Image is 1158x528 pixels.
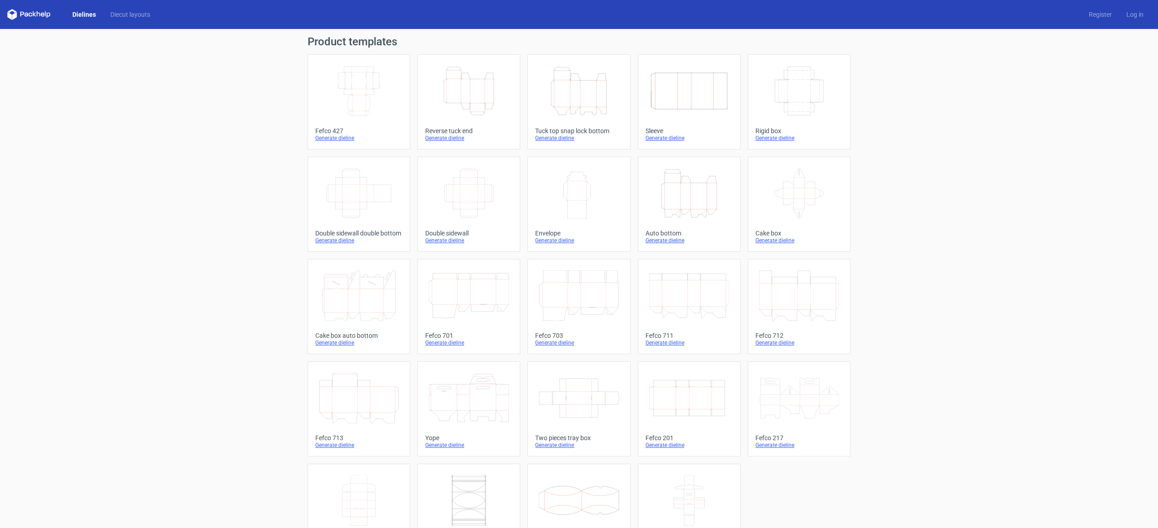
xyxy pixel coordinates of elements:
a: Two pieces tray boxGenerate dieline [527,361,630,456]
a: Fefco 201Generate dieline [638,361,740,456]
div: Generate dieline [315,339,403,346]
a: YopeGenerate dieline [418,361,520,456]
div: Generate dieline [645,237,733,244]
a: Double sidewallGenerate dieline [418,157,520,252]
div: Generate dieline [425,339,513,346]
a: Diecut layouts [103,10,157,19]
a: Fefco 711Generate dieline [638,259,740,354]
div: Generate dieline [645,339,733,346]
div: Generate dieline [315,134,403,142]
a: SleeveGenerate dieline [638,54,740,149]
a: Dielines [65,10,103,19]
div: Generate dieline [755,134,843,142]
div: Double sidewall double bottom [315,230,403,237]
div: Fefco 711 [645,332,733,339]
a: EnvelopeGenerate dieline [527,157,630,252]
div: Generate dieline [755,339,843,346]
h1: Product templates [308,36,850,47]
div: Fefco 703 [535,332,622,339]
div: Generate dieline [535,339,622,346]
a: Auto bottomGenerate dieline [638,157,740,252]
a: Fefco 427Generate dieline [308,54,410,149]
div: Generate dieline [645,442,733,449]
div: Fefco 713 [315,434,403,442]
div: Auto bottom [645,230,733,237]
a: Fefco 701Generate dieline [418,259,520,354]
div: Sleeve [645,127,733,134]
a: Register [1082,10,1119,19]
a: Fefco 217Generate dieline [748,361,850,456]
div: Fefco 701 [425,332,513,339]
div: Fefco 217 [755,434,843,442]
a: Cake box auto bottomGenerate dieline [308,259,410,354]
div: Generate dieline [645,134,733,142]
div: Generate dieline [535,442,622,449]
div: Generate dieline [755,237,843,244]
div: Rigid box [755,127,843,134]
div: Double sidewall [425,230,513,237]
a: Reverse tuck endGenerate dieline [418,54,520,149]
div: Generate dieline [535,237,622,244]
a: Rigid boxGenerate dieline [748,54,850,149]
div: Fefco 427 [315,127,403,134]
a: Tuck top snap lock bottomGenerate dieline [527,54,630,149]
div: Generate dieline [535,134,622,142]
a: Fefco 713Generate dieline [308,361,410,456]
div: Reverse tuck end [425,127,513,134]
div: Generate dieline [425,237,513,244]
a: Fefco 703Generate dieline [527,259,630,354]
div: Yope [425,434,513,442]
div: Generate dieline [315,442,403,449]
div: Cake box auto bottom [315,332,403,339]
div: Envelope [535,230,622,237]
div: Two pieces tray box [535,434,622,442]
div: Cake box [755,230,843,237]
a: Fefco 712Generate dieline [748,259,850,354]
div: Fefco 201 [645,434,733,442]
div: Generate dieline [425,442,513,449]
a: Cake boxGenerate dieline [748,157,850,252]
a: Double sidewall double bottomGenerate dieline [308,157,410,252]
div: Generate dieline [755,442,843,449]
div: Tuck top snap lock bottom [535,127,622,134]
div: Generate dieline [315,237,403,244]
div: Fefco 712 [755,332,843,339]
a: Log in [1119,10,1151,19]
div: Generate dieline [425,134,513,142]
